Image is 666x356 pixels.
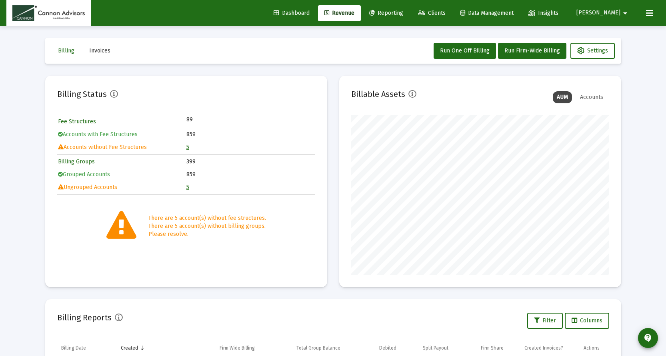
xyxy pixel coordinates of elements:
[58,158,95,165] a: Billing Groups
[363,5,410,21] a: Reporting
[148,222,266,230] div: There are 5 account(s) without billing groups.
[369,10,403,16] span: Reporting
[534,317,556,324] span: Filter
[148,214,266,222] div: There are 5 account(s) without fee structures.
[572,317,602,324] span: Columns
[324,10,354,16] span: Revenue
[57,311,112,324] h2: Billing Reports
[12,5,85,21] img: Dashboard
[83,43,117,59] button: Invoices
[52,43,81,59] button: Billing
[576,10,620,16] span: [PERSON_NAME]
[553,91,572,103] div: AUM
[418,10,446,16] span: Clients
[434,43,496,59] button: Run One Off Billing
[89,47,110,54] span: Invoices
[379,345,396,351] div: Debited
[148,230,266,238] div: Please resolve.
[186,169,314,181] td: 859
[58,169,186,181] td: Grouped Accounts
[58,118,96,125] a: Fee Structures
[58,181,186,193] td: Ungrouped Accounts
[423,345,448,351] div: Split Payout
[454,5,520,21] a: Data Management
[186,129,314,141] td: 859
[274,10,310,16] span: Dashboard
[186,184,189,191] a: 5
[522,5,565,21] a: Insights
[318,5,361,21] a: Revenue
[440,47,490,54] span: Run One Off Billing
[565,313,609,329] button: Columns
[460,10,514,16] span: Data Management
[186,144,189,151] a: 5
[528,10,558,16] span: Insights
[567,5,640,21] button: [PERSON_NAME]
[527,313,563,329] button: Filter
[643,333,653,343] mat-icon: contact_support
[296,345,340,351] div: Total Group Balance
[58,141,186,153] td: Accounts without Fee Structures
[570,43,615,59] button: Settings
[61,345,86,351] div: Billing Date
[57,88,107,101] h2: Billing Status
[220,345,255,351] div: Firm Wide Billing
[481,345,504,351] div: Firm Share
[186,116,250,124] td: 89
[121,345,138,351] div: Created
[504,47,560,54] span: Run Firm-Wide Billing
[577,47,608,54] span: Settings
[498,43,566,59] button: Run Firm-Wide Billing
[267,5,316,21] a: Dashboard
[576,91,607,103] div: Accounts
[186,156,314,168] td: 399
[620,5,630,21] mat-icon: arrow_drop_down
[58,47,74,54] span: Billing
[351,88,405,101] h2: Billable Assets
[584,345,600,351] div: Actions
[524,345,563,351] div: Created Invoices?
[412,5,452,21] a: Clients
[58,129,186,141] td: Accounts with Fee Structures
